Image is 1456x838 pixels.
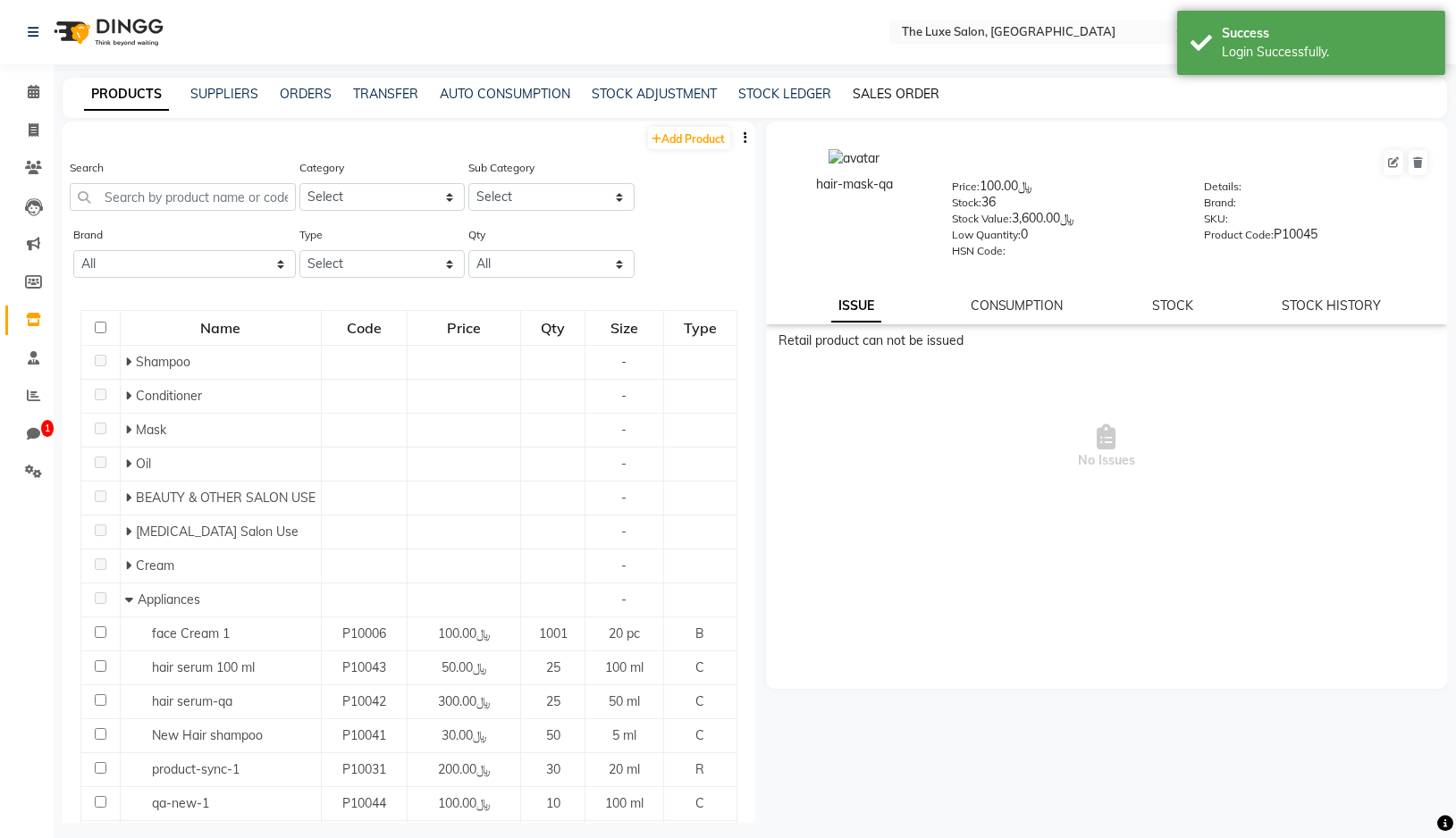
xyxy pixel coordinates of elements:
[70,183,296,211] input: Search by product name or code
[438,795,491,811] span: ﷼100.00
[70,160,104,176] label: Search
[695,795,704,811] span: C
[442,659,487,675] span: ﷼50.00
[605,795,644,811] span: 100 ml
[621,490,627,506] span: -
[125,524,136,540] span: Expand Row
[136,490,316,506] span: BEAUTY & OTHER SALON USE
[125,388,136,404] span: Expand Row
[695,659,704,675] span: C
[125,557,136,574] span: Expand Row
[831,290,881,323] a: ISSUE
[621,354,627,370] span: -
[695,693,704,709] span: C
[41,420,54,438] span: 1
[342,659,386,675] span: P10043
[152,761,240,777] span: product-sync-1
[621,456,627,472] span: -
[125,490,136,506] span: Expand Row
[408,312,519,344] div: Price
[592,86,717,102] a: STOCK ADJUSTMENT
[468,160,534,176] label: Sub Category
[695,625,704,641] span: B
[342,693,386,709] span: P10042
[136,354,190,370] span: Shampoo
[1204,195,1236,211] label: Brand:
[695,761,704,777] span: R
[152,795,209,811] span: qa-new-1
[952,225,1177,250] div: 0
[136,557,174,574] span: Cream
[136,422,166,438] span: Mask
[586,312,662,344] div: Size
[952,243,1006,259] label: HSN Code:
[621,557,627,574] span: -
[1204,225,1429,250] div: P10045
[695,727,704,743] span: C
[609,693,640,709] span: 50 ml
[621,388,627,404] span: -
[546,659,560,675] span: 25
[621,591,627,608] span: -
[438,761,491,777] span: ﷼200.00
[952,177,1177,202] div: ﷼100.00
[952,211,1012,227] label: Stock Value:
[1222,43,1432,62] div: Login Successfully.
[190,86,258,102] a: SUPPLIERS
[5,420,48,449] a: 1
[648,127,730,149] a: Add Product
[784,175,925,194] div: hair-mask-qa
[779,331,1435,350] div: Retail product can not be issued
[353,86,418,102] a: TRANSFER
[1204,179,1241,195] label: Details:
[342,727,386,743] span: P10041
[299,227,323,243] label: Type
[952,195,981,211] label: Stock:
[546,795,560,811] span: 10
[442,727,487,743] span: ﷼30.00
[280,86,332,102] a: ORDERS
[440,86,570,102] a: AUTO CONSUMPTION
[546,727,560,743] span: 50
[971,297,1064,314] a: CONSUMPTION
[122,312,320,344] div: Name
[138,591,200,608] span: Appliances
[342,761,386,777] span: P10031
[438,625,491,641] span: ﷼100.00
[1222,24,1432,43] div: Success
[609,761,640,777] span: 20 ml
[152,727,263,743] span: New Hair shampoo
[829,149,879,168] img: avatar
[84,79,169,111] a: PRODUCTS
[323,312,406,344] div: Code
[779,357,1435,536] span: No Issues
[125,354,136,370] span: Expand Row
[952,193,1177,218] div: 36
[438,693,491,709] span: ﷼300.00
[853,86,939,102] a: SALES ORDER
[546,761,560,777] span: 30
[1152,297,1193,314] a: STOCK
[621,524,627,540] span: -
[1282,297,1381,314] a: STOCK HISTORY
[539,625,568,641] span: 1001
[621,422,627,438] span: -
[342,625,386,641] span: P10006
[152,693,232,709] span: hair serum-qa
[46,7,168,57] img: logo
[952,209,1177,234] div: ﷼3,600.00
[1204,211,1228,227] label: SKU:
[125,456,136,472] span: Expand Row
[125,591,138,608] span: Collapse Row
[468,227,485,243] label: Qty
[605,659,644,675] span: 100 ml
[73,227,103,243] label: Brand
[136,524,299,540] span: [MEDICAL_DATA] Salon Use
[299,160,344,176] label: Category
[665,312,736,344] div: Type
[1204,227,1274,243] label: Product Code:
[152,659,255,675] span: hair serum 100 ml
[522,312,584,344] div: Qty
[546,693,560,709] span: 25
[136,456,151,472] span: Oil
